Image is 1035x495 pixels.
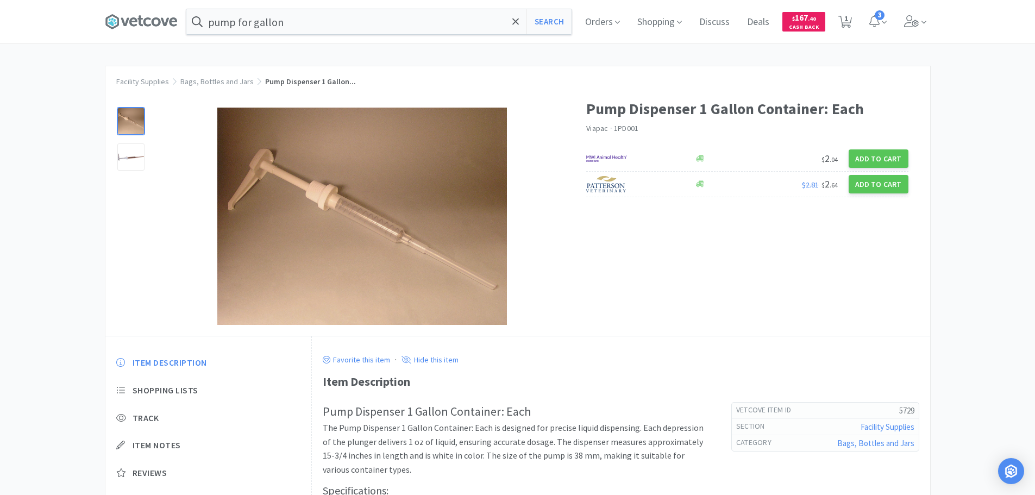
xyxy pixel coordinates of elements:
[133,412,159,424] span: Track
[586,176,627,192] img: f5e969b455434c6296c6d81ef179fa71_3.png
[849,175,908,193] button: Add to Cart
[830,181,838,189] span: . 64
[800,405,914,416] h5: 5729
[323,372,919,391] div: Item Description
[217,108,507,325] img: 266ef8e635f84db9a162e10b340583c2_30910.jpeg
[323,421,710,477] p: The Pump Dispenser 1 Gallon Container: Each is designed for precise liquid dispensing. Each depre...
[808,15,816,22] span: . 40
[834,18,856,28] a: 1
[821,178,838,190] span: 2
[830,155,838,164] span: . 04
[395,353,397,367] div: ·
[614,123,639,133] span: 1PD001
[821,152,838,165] span: 2
[802,180,819,190] span: $2.81
[792,15,795,22] span: $
[610,123,612,133] span: ·
[323,402,710,421] h2: Pump Dispenser 1 Gallon Container: Each
[821,155,825,164] span: $
[837,438,914,448] a: Bags, Bottles and Jars
[875,10,885,20] span: 3
[586,97,908,121] h1: Pump Dispenser 1 Gallon Container: Each
[116,77,169,86] a: Facility Supplies
[998,458,1024,484] div: Open Intercom Messenger
[586,151,627,167] img: f6b2451649754179b5b4e0c70c3f7cb0_2.png
[265,77,356,86] span: Pump Dispenser 1 Gallon...
[782,7,825,36] a: $167.40Cash Back
[743,17,774,27] a: Deals
[695,17,734,27] a: Discuss
[821,181,825,189] span: $
[411,355,459,365] p: Hide this item
[133,357,207,368] span: Item Description
[330,355,390,365] p: Favorite this item
[133,467,167,479] span: Reviews
[526,9,572,34] button: Search
[736,437,780,448] h6: Category
[789,24,819,32] span: Cash Back
[792,12,816,23] span: 167
[849,149,908,168] button: Add to Cart
[736,421,774,432] h6: Section
[133,440,181,451] span: Item Notes
[861,422,914,432] a: Facility Supplies
[133,385,198,396] span: Shopping Lists
[186,9,572,34] input: Search by item, sku, manufacturer, ingredient, size...
[180,77,254,86] a: Bags, Bottles and Jars
[586,123,609,133] a: Viapac
[736,405,800,416] h6: Vetcove Item Id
